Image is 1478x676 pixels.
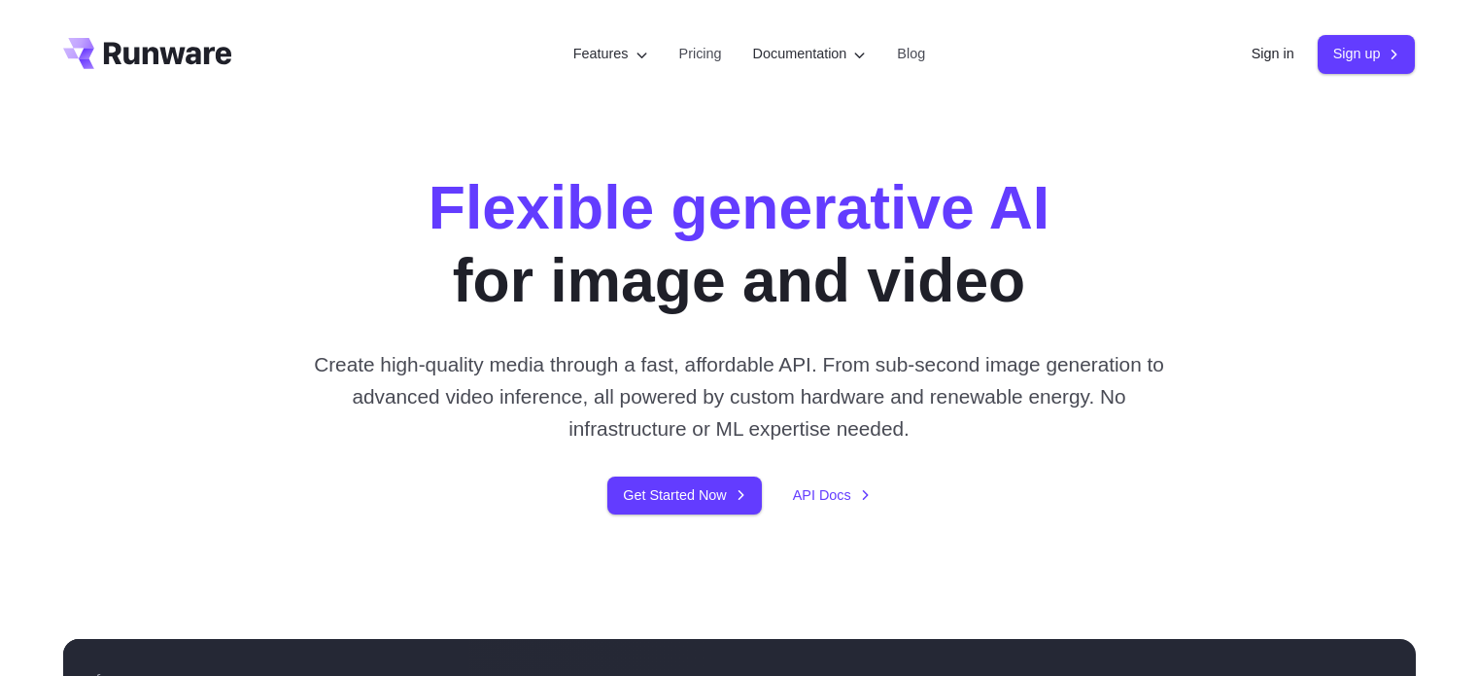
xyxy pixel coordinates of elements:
a: Get Started Now [607,477,761,515]
h1: for image and video [429,171,1049,317]
p: Create high-quality media through a fast, affordable API. From sub-second image generation to adv... [306,348,1172,445]
a: Pricing [679,43,722,65]
a: Sign in [1252,43,1294,65]
a: Go to / [63,38,232,69]
label: Features [573,43,648,65]
a: Blog [897,43,925,65]
a: Sign up [1318,35,1416,73]
a: API Docs [793,484,871,507]
label: Documentation [753,43,867,65]
strong: Flexible generative AI [429,173,1049,241]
